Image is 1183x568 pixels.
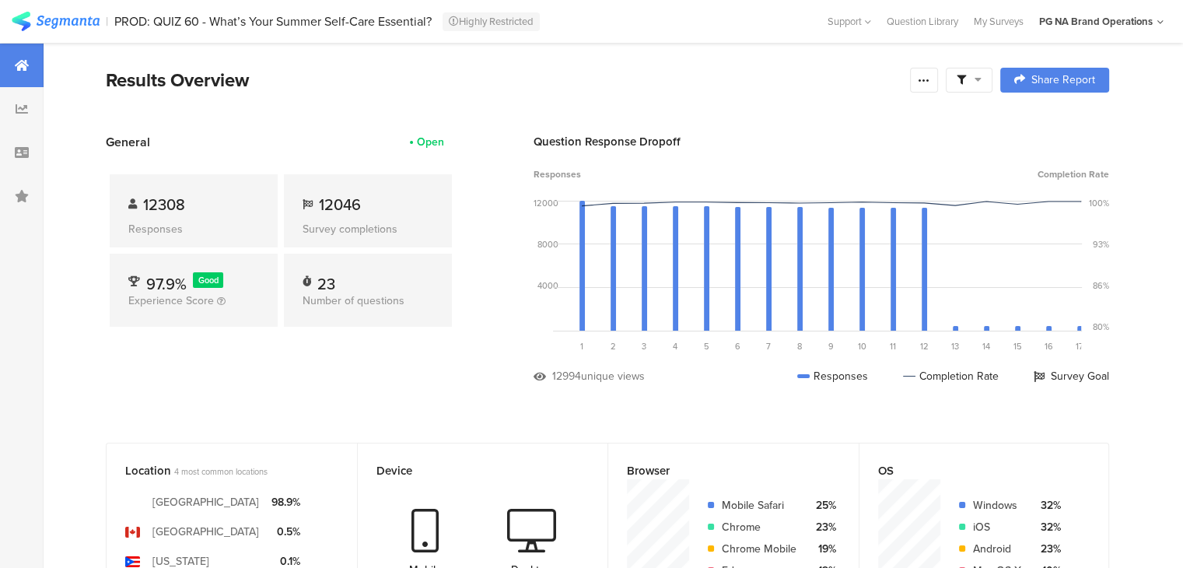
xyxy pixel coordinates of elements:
div: OS [878,462,1065,479]
div: 23 [317,272,335,288]
div: Chrome [722,519,796,535]
div: Question Response Dropoff [534,133,1109,150]
div: PG NA Brand Operations [1039,14,1153,29]
div: Location [125,462,313,479]
span: 12308 [143,193,185,216]
div: 100% [1089,197,1109,209]
div: 80% [1093,321,1109,333]
span: 4 [673,340,677,352]
div: Chrome Mobile [722,541,796,557]
span: 14 [982,340,990,352]
div: 98.9% [271,494,300,510]
div: Responses [797,368,868,384]
a: Question Library [879,14,966,29]
div: 25% [809,497,836,514]
div: Windows [973,497,1021,514]
div: unique views [581,368,645,384]
span: 7 [766,340,771,352]
img: segmanta logo [12,12,100,31]
div: iOS [973,519,1021,535]
div: Support [828,9,871,33]
div: [GEOGRAPHIC_DATA] [152,494,259,510]
div: 93% [1093,238,1109,251]
div: Android [973,541,1021,557]
div: 32% [1034,519,1061,535]
div: Completion Rate [903,368,999,384]
span: 8 [797,340,802,352]
span: 15 [1013,340,1022,352]
div: Mobile Safari [722,497,796,514]
div: 19% [809,541,836,557]
span: 13 [951,340,959,352]
span: 4 most common locations [174,465,268,478]
span: 10 [858,340,866,352]
span: 12046 [319,193,361,216]
div: 86% [1093,279,1109,292]
div: 0.5% [271,524,300,540]
div: Results Overview [106,66,902,94]
div: 32% [1034,497,1061,514]
span: 5 [704,340,709,352]
div: Responses [128,221,259,237]
div: [GEOGRAPHIC_DATA] [152,524,259,540]
span: Good [198,274,219,286]
span: General [106,133,150,151]
span: 9 [828,340,834,352]
div: 12994 [552,368,581,384]
div: 23% [1034,541,1061,557]
div: | [106,12,108,30]
span: Number of questions [303,293,404,309]
span: Experience Score [128,293,214,309]
div: 4000 [537,279,558,292]
div: 8000 [537,238,558,251]
div: Survey Goal [1034,368,1109,384]
div: 12000 [534,197,558,209]
div: Highly Restricted [443,12,540,31]
span: 97.9% [146,272,187,296]
div: Device [376,462,564,479]
span: 3 [642,340,646,352]
span: 16 [1045,340,1053,352]
a: My Surveys [966,14,1031,29]
span: 1 [580,340,583,352]
div: Browser [627,462,814,479]
div: Open [417,134,444,150]
span: 11 [890,340,896,352]
span: 6 [735,340,740,352]
span: Share Report [1031,75,1095,86]
div: 23% [809,519,836,535]
span: 2 [611,340,616,352]
div: Survey completions [303,221,433,237]
span: 12 [920,340,929,352]
div: PROD: QUIZ 60 - What’s Your Summer Self-Care Essential? [114,14,432,29]
span: Completion Rate [1038,167,1109,181]
span: 17 [1076,340,1083,352]
span: Responses [534,167,581,181]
